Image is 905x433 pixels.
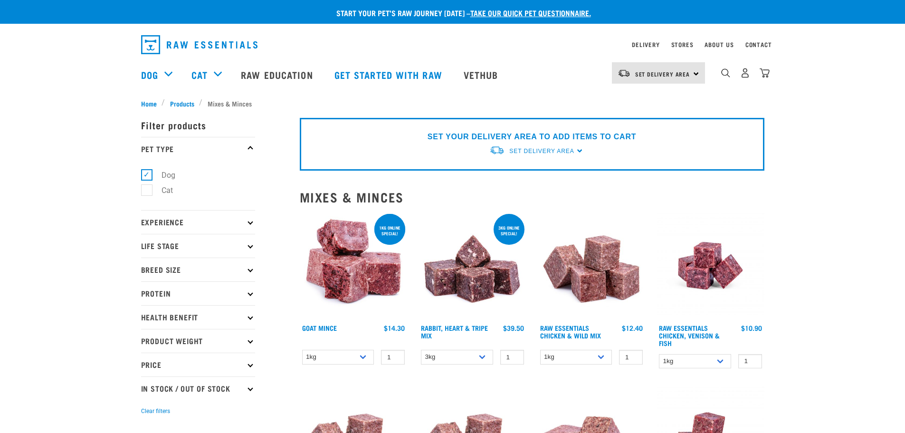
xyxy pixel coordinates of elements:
[141,210,255,234] p: Experience
[141,234,255,258] p: Life Stage
[540,326,601,337] a: Raw Essentials Chicken & Wild Mix
[170,98,194,108] span: Products
[489,145,505,155] img: van-moving.png
[146,169,179,181] label: Dog
[384,324,405,332] div: $14.30
[428,131,636,143] p: SET YOUR DELIVERY AREA TO ADD ITEMS TO CART
[141,407,170,415] button: Clear filters
[538,212,646,320] img: Pile Of Cubed Chicken Wild Meat Mix
[635,72,690,76] span: Set Delivery Area
[494,221,524,241] div: 3kg online special!
[738,354,762,369] input: 1
[741,324,762,332] div: $10.90
[133,31,772,58] nav: dropdown navigation
[141,353,255,376] p: Price
[659,326,720,345] a: Raw Essentials Chicken, Venison & Fish
[141,98,764,108] nav: breadcrumbs
[721,68,730,77] img: home-icon-1@2x.png
[454,56,510,94] a: Vethub
[619,350,643,365] input: 1
[300,190,764,204] h2: Mixes & Minces
[302,326,337,329] a: Goat Mince
[760,68,770,78] img: home-icon@2x.png
[141,305,255,329] p: Health Benefit
[165,98,199,108] a: Products
[191,67,208,82] a: Cat
[470,10,591,15] a: take our quick pet questionnaire.
[705,43,734,46] a: About Us
[300,212,408,320] img: 1077 Wild Goat Mince 01
[231,56,324,94] a: Raw Education
[141,113,255,137] p: Filter products
[141,281,255,305] p: Protein
[419,212,526,320] img: 1175 Rabbit Heart Tripe Mix 01
[141,329,255,353] p: Product Weight
[509,148,574,154] span: Set Delivery Area
[141,35,257,54] img: Raw Essentials Logo
[381,350,405,365] input: 1
[141,258,255,281] p: Breed Size
[745,43,772,46] a: Contact
[325,56,454,94] a: Get started with Raw
[503,324,524,332] div: $39.50
[632,43,659,46] a: Delivery
[657,212,764,320] img: Chicken Venison mix 1655
[740,68,750,78] img: user.png
[374,221,405,241] div: 1kg online special!
[141,67,158,82] a: Dog
[500,350,524,365] input: 1
[141,137,255,161] p: Pet Type
[421,326,488,337] a: Rabbit, Heart & Tripe Mix
[618,69,630,77] img: van-moving.png
[141,376,255,400] p: In Stock / Out Of Stock
[671,43,694,46] a: Stores
[141,98,157,108] span: Home
[622,324,643,332] div: $12.40
[146,184,177,196] label: Cat
[141,98,162,108] a: Home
